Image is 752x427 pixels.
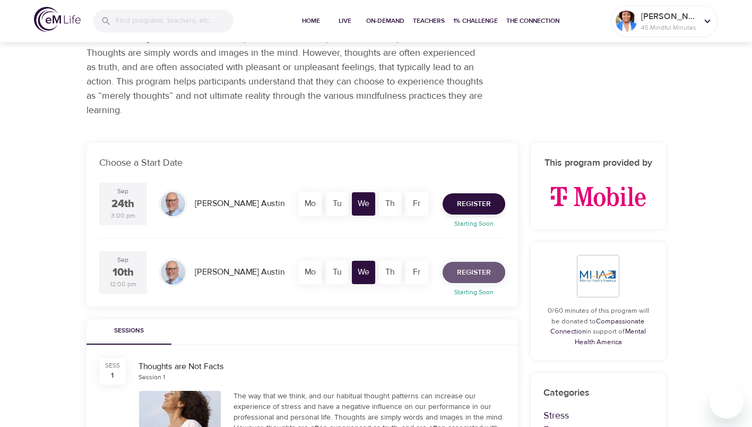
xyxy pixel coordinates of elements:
[117,255,128,264] div: Sep
[299,192,322,216] div: Mo
[575,327,646,346] a: Mental Health America
[457,198,491,211] span: Register
[110,280,136,289] div: 12:00 pm
[443,193,505,215] button: Register
[378,192,402,216] div: Th
[641,10,697,23] p: [PERSON_NAME]
[543,306,653,347] p: 0/60 minutes of this program will be donated to in support of
[405,192,428,216] div: Fr
[298,15,324,27] span: Home
[352,261,375,284] div: We
[34,7,81,32] img: logo
[139,361,505,373] div: Thoughts are Not Facts
[87,17,485,117] p: The way that we think, and our habitual thought patterns can increase our experience of stress an...
[405,261,428,284] div: Fr
[111,197,134,212] div: 24th
[453,15,498,27] span: 1% Challenge
[116,10,234,32] input: Find programs, teachers, etc...
[550,317,645,336] a: Compassionate Connection
[299,261,322,284] div: Mo
[332,15,358,27] span: Live
[99,156,505,170] p: Choose a Start Date
[366,15,404,27] span: On-Demand
[117,187,128,196] div: Sep
[113,265,134,280] div: 10th
[111,211,135,220] div: 3:00 pm
[436,287,512,297] p: Starting Soon
[111,370,114,381] div: 1
[352,192,375,216] div: We
[93,326,165,337] span: Sessions
[105,361,120,370] div: SESS
[543,386,653,400] p: Categories
[641,23,697,32] p: 45 Mindful Minutes
[139,373,165,382] div: Session 1
[191,262,289,283] div: [PERSON_NAME] Austin
[325,261,349,284] div: Tu
[543,408,653,423] p: Stress
[710,385,744,419] iframe: Button to launch messaging window
[325,192,349,216] div: Tu
[413,15,445,27] span: Teachers
[506,15,559,27] span: The Connection
[191,193,289,214] div: [PERSON_NAME] Austin
[457,266,491,279] span: Register
[616,11,637,32] img: Remy Sharp
[436,219,512,228] p: Starting Soon
[378,261,402,284] div: Th
[443,262,505,283] button: Register
[543,180,653,213] img: T-Mobile_Logo_PRI_RGB_on-W_2022-03-14%20%28002%29.png
[543,156,653,171] h6: This program provided by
